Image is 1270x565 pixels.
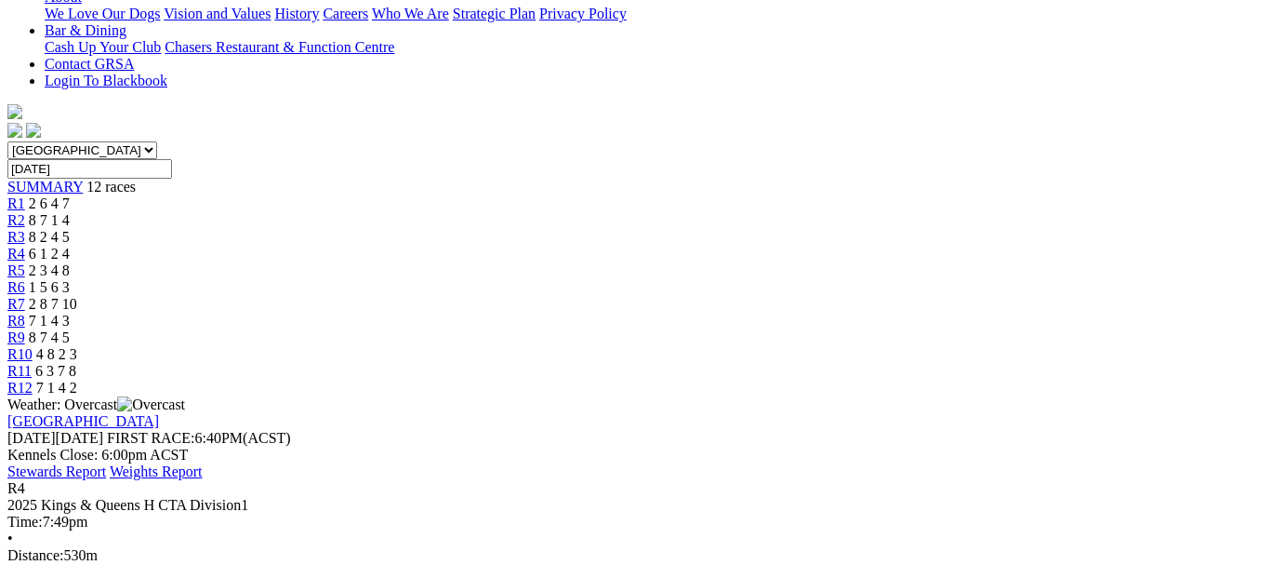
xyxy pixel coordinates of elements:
a: Login To Blackbook [45,73,167,88]
div: 7:49pm [7,514,1249,531]
span: 12 races [86,179,136,195]
a: Contact GRSA [45,56,134,72]
a: R1 [7,195,25,211]
span: • [7,531,13,546]
span: Distance: [7,547,63,563]
a: R4 [7,246,25,262]
span: Time: [7,514,43,530]
a: Privacy Policy [539,6,627,21]
a: R12 [7,380,33,396]
span: 2 8 7 10 [29,296,77,312]
a: Chasers Restaurant & Function Centre [165,39,394,55]
div: About [45,6,1249,22]
a: R10 [7,346,33,362]
span: 7 1 4 2 [36,380,77,396]
img: Overcast [117,397,185,413]
span: 6 1 2 4 [29,246,70,262]
div: Kennels Close: 6:00pm ACST [7,447,1249,464]
img: logo-grsa-white.png [7,104,22,119]
span: [DATE] [7,430,56,446]
span: 8 7 1 4 [29,212,70,228]
a: Careers [323,6,368,21]
a: R5 [7,262,25,278]
img: facebook.svg [7,123,22,138]
a: R9 [7,330,25,345]
span: 7 1 4 3 [29,313,70,329]
span: 2 3 4 8 [29,262,70,278]
span: 2 6 4 7 [29,195,70,211]
span: 8 2 4 5 [29,229,70,245]
a: [GEOGRAPHIC_DATA] [7,413,159,429]
a: R7 [7,296,25,312]
span: Weather: Overcast [7,397,185,412]
a: R8 [7,313,25,329]
span: R4 [7,480,25,496]
a: Cash Up Your Club [45,39,161,55]
span: 6:40PM(ACST) [107,430,291,446]
a: Vision and Values [164,6,271,21]
a: R2 [7,212,25,228]
span: FIRST RACE: [107,430,194,446]
a: R6 [7,279,25,295]
a: Bar & Dining [45,22,126,38]
a: Strategic Plan [453,6,536,21]
span: [DATE] [7,430,103,446]
a: We Love Our Dogs [45,6,160,21]
span: 8 7 4 5 [29,330,70,345]
a: Weights Report [110,464,203,479]
div: 2025 Kings & Queens H CTA Division1 [7,497,1249,514]
input: Select date [7,159,172,179]
a: Stewards Report [7,464,106,479]
a: R11 [7,363,32,379]
div: 530m [7,547,1249,564]
a: Who We Are [372,6,449,21]
a: History [274,6,319,21]
div: Bar & Dining [45,39,1249,56]
span: 6 3 7 8 [35,363,76,379]
img: twitter.svg [26,123,41,138]
a: SUMMARY [7,179,83,195]
span: 1 5 6 3 [29,279,70,295]
a: R3 [7,229,25,245]
span: 4 8 2 3 [36,346,77,362]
